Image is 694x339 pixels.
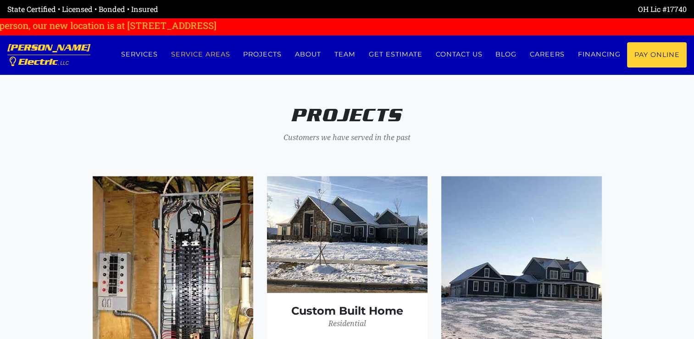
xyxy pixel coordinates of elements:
[627,42,687,68] a: Pay Online
[328,42,362,67] a: Team
[278,317,416,330] p: Residential
[237,42,289,67] a: Projects
[114,42,164,67] a: Services
[362,42,429,67] a: Get estimate
[429,42,489,67] a: Contact us
[93,133,602,142] h3: Customers we have served in the past
[7,4,347,15] div: State Certified • Licensed • Bonded • Insured
[289,42,328,67] a: About
[164,42,237,67] a: Service Areas
[7,35,90,74] a: [PERSON_NAME] Electric, LLC
[523,42,572,67] a: Careers
[93,104,602,126] h2: Projects
[571,42,627,67] a: Financing
[58,61,69,66] span: , LLC
[278,305,416,318] h4: Custom Built Home
[347,4,687,15] div: OH Lic #17740
[489,42,523,67] a: Blog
